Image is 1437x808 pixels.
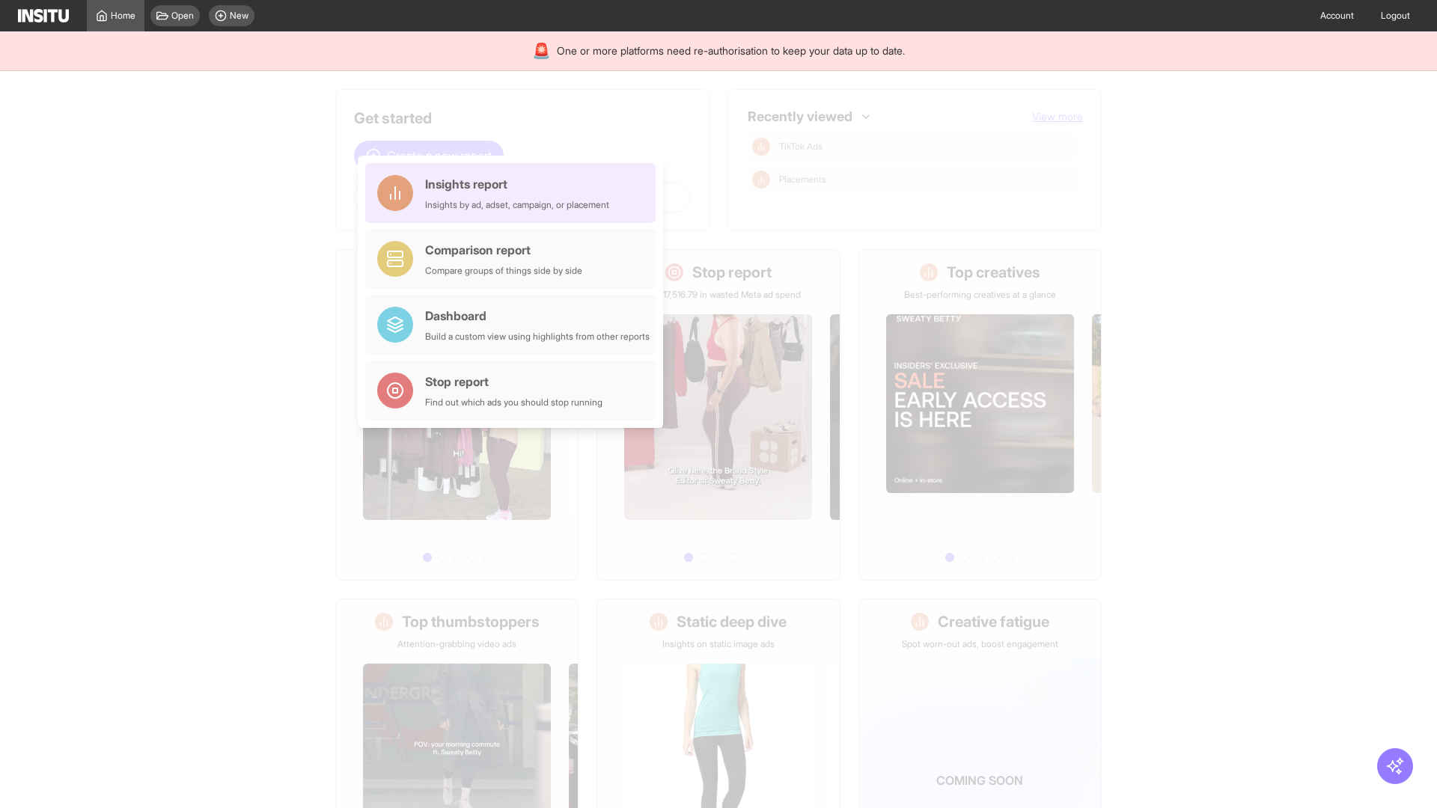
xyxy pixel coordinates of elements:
[425,307,650,325] div: Dashboard
[171,10,194,22] span: Open
[532,40,551,61] div: 🚨
[111,10,135,22] span: Home
[425,397,602,408] div: Find out which ads you should stop running
[18,9,69,22] img: Logo
[425,331,650,343] div: Build a custom view using highlights from other reports
[230,10,248,22] span: New
[425,199,609,211] div: Insights by ad, adset, campaign, or placement
[557,43,905,58] span: One or more platforms need re-authorisation to keep your data up to date.
[425,373,602,391] div: Stop report
[425,241,582,259] div: Comparison report
[425,175,609,193] div: Insights report
[425,265,582,277] div: Compare groups of things side by side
